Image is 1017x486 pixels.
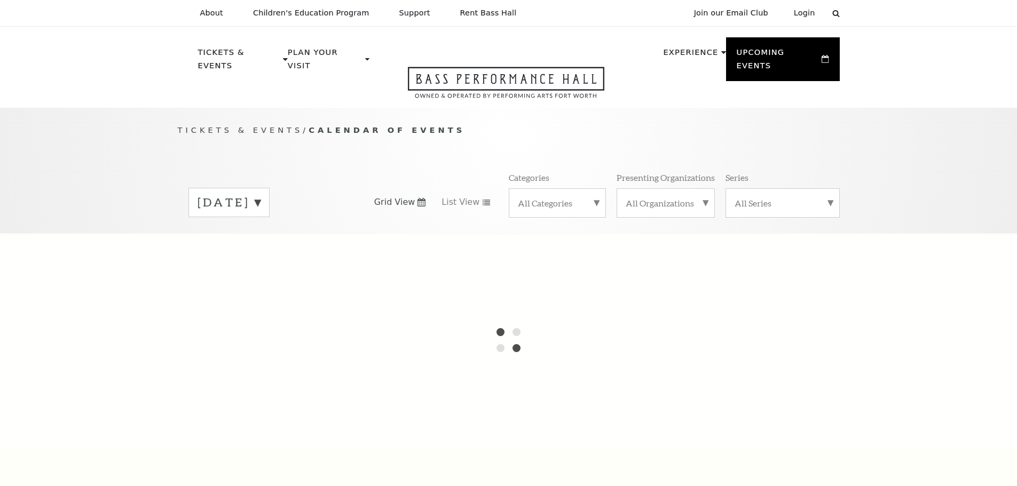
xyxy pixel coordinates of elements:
[309,125,465,134] span: Calendar of Events
[399,9,430,18] p: Support
[374,196,415,208] span: Grid View
[200,9,223,18] p: About
[198,194,261,211] label: [DATE]
[735,197,831,209] label: All Series
[626,197,706,209] label: All Organizations
[726,172,748,183] p: Series
[663,46,718,65] p: Experience
[253,9,369,18] p: Children's Education Program
[518,197,597,209] label: All Categories
[737,46,819,78] p: Upcoming Events
[509,172,549,183] p: Categories
[178,124,840,137] p: /
[288,46,362,78] p: Plan Your Visit
[178,125,303,134] span: Tickets & Events
[617,172,715,183] p: Presenting Organizations
[198,46,281,78] p: Tickets & Events
[460,9,517,18] p: Rent Bass Hall
[442,196,479,208] span: List View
